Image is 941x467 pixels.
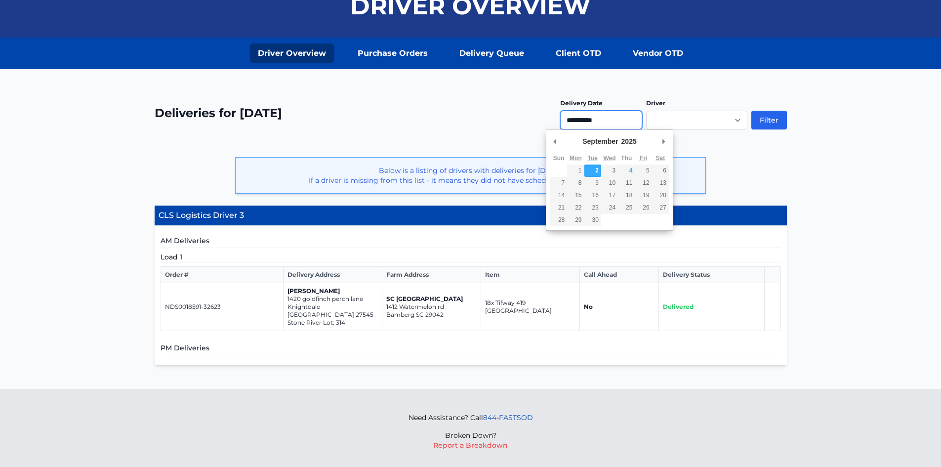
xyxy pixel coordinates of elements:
[567,189,584,202] button: 15
[550,134,560,149] button: Previous Month
[550,202,567,214] button: 21
[618,177,635,189] button: 11
[601,177,618,189] button: 10
[567,177,584,189] button: 8
[655,155,665,162] abbr: Saturday
[618,202,635,214] button: 25
[584,189,601,202] button: 16
[161,252,781,262] h5: Load 1
[550,177,567,189] button: 7
[635,202,652,214] button: 26
[584,303,593,310] strong: No
[161,343,781,355] h5: PM Deliveries
[550,214,567,226] button: 28
[635,177,652,189] button: 12
[584,165,601,177] button: 2
[601,165,618,177] button: 3
[409,430,533,440] p: Broken Down?
[652,177,669,189] button: 13
[481,267,579,283] th: Item
[601,189,618,202] button: 17
[621,155,632,162] abbr: Thursday
[584,202,601,214] button: 23
[550,189,567,202] button: 14
[659,267,765,283] th: Delivery Status
[165,303,279,311] p: NDS0018591-32623
[287,303,378,319] p: Knightdale [GEOGRAPHIC_DATA] 27545
[570,155,582,162] abbr: Monday
[652,165,669,177] button: 6
[155,105,282,121] h2: Deliveries for [DATE]
[635,189,652,202] button: 19
[584,214,601,226] button: 30
[283,267,382,283] th: Delivery Address
[553,155,565,162] abbr: Sunday
[161,236,781,248] h5: AM Deliveries
[155,206,787,226] h4: CLS Logistics Driver 3
[287,287,378,295] p: [PERSON_NAME]
[646,99,665,107] label: Driver
[548,43,609,63] a: Client OTD
[635,165,652,177] button: 5
[603,155,615,162] abbr: Wednesday
[451,43,532,63] a: Delivery Queue
[618,189,635,202] button: 18
[640,155,647,162] abbr: Friday
[481,283,579,331] td: 18x Tifway 419 [GEOGRAPHIC_DATA]
[287,295,378,303] p: 1420 goldfinch perch lane
[244,166,697,185] p: Below is a listing of drivers with deliveries for [DATE]. If a driver is missing from this list -...
[560,111,642,129] input: Use the arrow keys to pick a date
[567,165,584,177] button: 1
[663,303,694,310] span: Delivered
[287,319,378,327] p: Stone River Lot: 314
[161,267,283,283] th: Order #
[483,413,533,422] a: 844-FASTSOD
[652,202,669,214] button: 27
[579,267,658,283] th: Call Ahead
[618,165,635,177] button: 4
[386,311,477,319] p: Bamberg SC 29042
[386,295,477,303] p: SC [GEOGRAPHIC_DATA]
[751,111,787,129] button: Filter
[587,155,597,162] abbr: Tuesday
[601,202,618,214] button: 24
[350,43,436,63] a: Purchase Orders
[625,43,691,63] a: Vendor OTD
[250,43,334,63] a: Driver Overview
[382,267,481,283] th: Farm Address
[560,99,603,107] label: Delivery Date
[386,303,477,311] p: 1412 Watermelon rd
[652,189,669,202] button: 20
[584,177,601,189] button: 9
[620,134,638,149] div: 2025
[433,440,508,450] button: Report a Breakdown
[567,202,584,214] button: 22
[409,413,533,423] p: Need Assistance? Call
[567,214,584,226] button: 29
[581,134,619,149] div: September
[659,134,669,149] button: Next Month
